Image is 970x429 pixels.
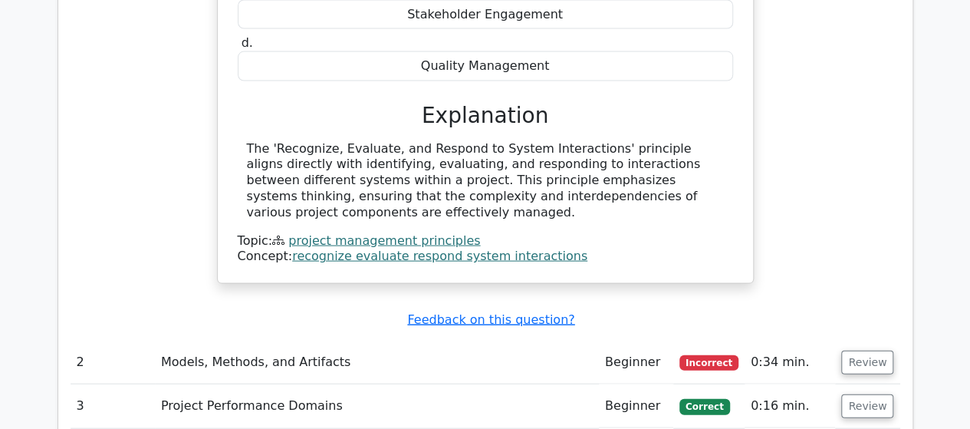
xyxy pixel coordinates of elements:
[599,341,673,384] td: Beginner
[155,341,599,384] td: Models, Methods, and Artifacts
[288,233,480,248] a: project management principles
[679,355,738,371] span: Incorrect
[599,384,673,428] td: Beginner
[247,103,724,129] h3: Explanation
[841,351,893,375] button: Review
[841,394,893,418] button: Review
[745,341,835,384] td: 0:34 min.
[238,249,733,265] div: Concept:
[71,384,155,428] td: 3
[247,141,724,221] div: The 'Recognize, Evaluate, and Respond to System Interactions' principle aligns directly with iden...
[745,384,835,428] td: 0:16 min.
[238,233,733,249] div: Topic:
[238,51,733,81] div: Quality Management
[71,341,155,384] td: 2
[242,35,253,50] span: d.
[407,312,574,327] a: Feedback on this question?
[155,384,599,428] td: Project Performance Domains
[679,399,729,414] span: Correct
[292,249,587,263] a: recognize evaluate respond system interactions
